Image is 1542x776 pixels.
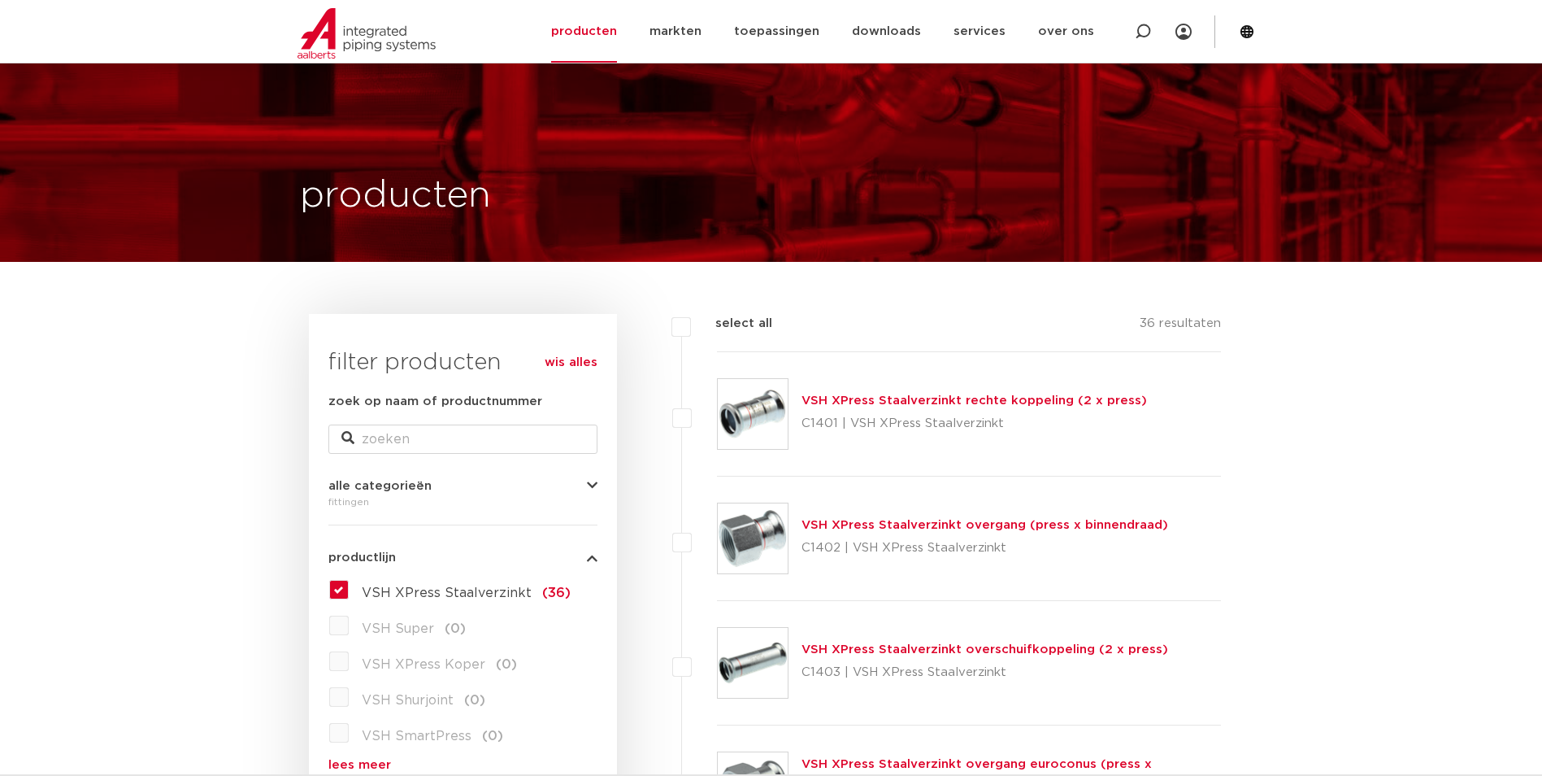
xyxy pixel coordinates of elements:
[362,730,471,743] span: VSH SmartPress
[362,694,454,707] span: VSH Shurjoint
[801,643,1168,656] a: VSH XPress Staalverzinkt overschuifkoppeling (2 x press)
[718,628,788,698] img: Thumbnail for VSH XPress Staalverzinkt overschuifkoppeling (2 x press)
[482,730,503,743] span: (0)
[801,411,1147,437] p: C1401 | VSH XPress Staalverzinkt
[328,392,542,412] label: zoek op naam of productnummer
[801,395,1147,407] a: VSH XPress Staalverzinkt rechte koppeling (2 x press)
[801,535,1168,561] p: C1402 | VSH XPress Staalverzinkt
[362,622,434,635] span: VSH Super
[801,519,1168,531] a: VSH XPress Staalverzinkt overgang (press x binnendraad)
[300,170,491,222] h1: producten
[801,660,1168,686] p: C1403 | VSH XPress Staalverzinkt
[328,551,597,564] button: productlijn
[328,551,396,564] span: productlijn
[1140,314,1221,339] p: 36 resultaten
[464,694,485,707] span: (0)
[542,586,571,599] span: (36)
[328,759,597,771] a: lees meer
[362,586,532,599] span: VSH XPress Staalverzinkt
[328,347,597,379] h3: filter producten
[691,314,772,334] label: select all
[328,425,597,454] input: zoeken
[362,658,485,671] span: VSH XPress Koper
[718,504,788,573] img: Thumbnail for VSH XPress Staalverzinkt overgang (press x binnendraad)
[445,622,466,635] span: (0)
[328,480,432,492] span: alle categorieën
[328,480,597,492] button: alle categorieën
[718,379,788,449] img: Thumbnail for VSH XPress Staalverzinkt rechte koppeling (2 x press)
[496,658,517,671] span: (0)
[545,353,597,373] a: wis alles
[328,492,597,512] div: fittingen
